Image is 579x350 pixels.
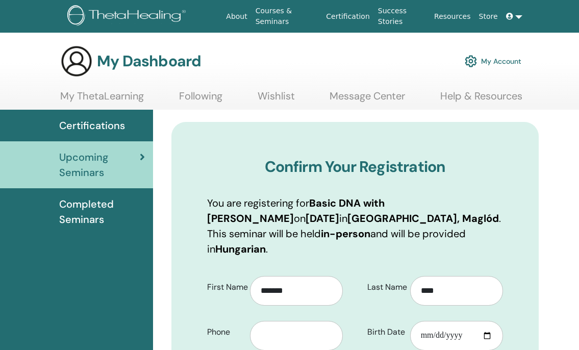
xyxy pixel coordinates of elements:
[306,212,339,225] b: [DATE]
[430,7,475,26] a: Resources
[330,90,405,110] a: Message Center
[465,50,521,72] a: My Account
[360,322,410,342] label: Birth Date
[59,149,140,180] span: Upcoming Seminars
[207,195,503,257] p: You are registering for on in . This seminar will be held and will be provided in .
[321,227,370,240] b: in-person
[59,118,125,133] span: Certifications
[347,212,499,225] b: [GEOGRAPHIC_DATA], Maglód
[67,5,189,28] img: logo.png
[258,90,295,110] a: Wishlist
[440,90,522,110] a: Help & Resources
[179,90,222,110] a: Following
[475,7,502,26] a: Store
[59,196,145,227] span: Completed Seminars
[199,322,250,342] label: Phone
[207,158,503,176] h3: Confirm Your Registration
[322,7,373,26] a: Certification
[222,7,251,26] a: About
[60,45,93,78] img: generic-user-icon.jpg
[465,53,477,70] img: cog.svg
[360,278,410,297] label: Last Name
[251,2,322,31] a: Courses & Seminars
[60,90,144,110] a: My ThetaLearning
[97,52,201,70] h3: My Dashboard
[199,278,250,297] label: First Name
[215,242,266,256] b: Hungarian
[374,2,430,31] a: Success Stories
